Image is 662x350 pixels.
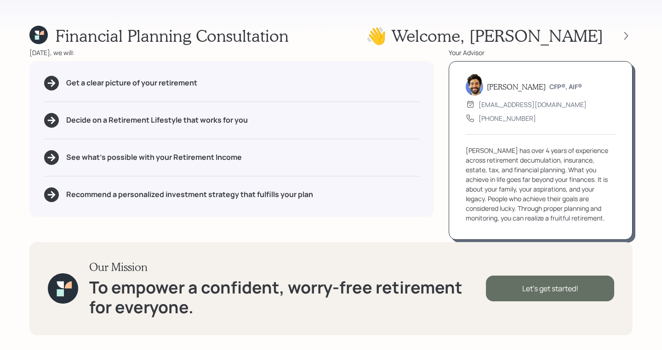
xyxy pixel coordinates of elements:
[479,113,536,123] div: [PHONE_NUMBER]
[466,73,483,96] img: eric-schwartz-headshot.png
[487,82,546,91] h5: [PERSON_NAME]
[66,190,313,199] h5: Recommend a personalized investment strategy that fulfills your plan
[89,277,486,317] h1: To empower a confident, worry-free retirement for everyone.
[449,48,633,57] div: Your Advisor
[66,153,242,162] h5: See what's possible with your Retirement Income
[29,48,434,57] div: [DATE], we will:
[66,79,197,87] h5: Get a clear picture of your retirement
[486,276,614,301] div: Let's get started!
[479,100,587,109] div: [EMAIL_ADDRESS][DOMAIN_NAME]
[66,116,248,124] h5: Decide on a Retirement Lifestyle that works for you
[549,83,582,91] h6: CFP®, AIF®
[55,26,289,45] h1: Financial Planning Consultation
[89,260,486,274] h3: Our Mission
[466,146,616,223] div: [PERSON_NAME] has over 4 years of experience across retirement decumulation, insurance, estate, t...
[366,26,603,45] h1: 👋 Welcome , [PERSON_NAME]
